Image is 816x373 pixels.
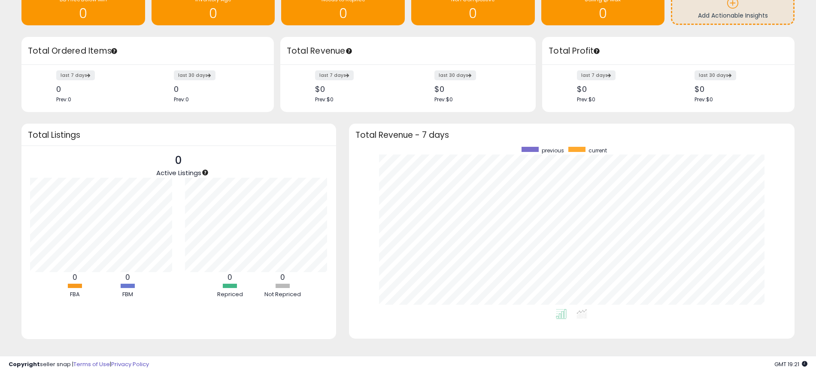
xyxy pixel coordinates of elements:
[549,45,788,57] h3: Total Profit
[56,70,95,80] label: last 7 days
[542,147,564,154] span: previous
[577,96,595,103] span: Prev: $0
[156,152,201,169] p: 0
[315,85,401,94] div: $0
[174,96,189,103] span: Prev: 0
[434,85,521,94] div: $0
[28,45,267,57] h3: Total Ordered Items
[257,291,309,299] div: Not Repriced
[201,169,209,176] div: Tooltip anchor
[355,132,788,138] h3: Total Revenue - 7 days
[125,272,130,282] b: 0
[204,291,256,299] div: Repriced
[56,96,71,103] span: Prev: 0
[73,360,110,368] a: Terms of Use
[416,6,531,21] h1: 0
[434,96,453,103] span: Prev: $0
[156,168,201,177] span: Active Listings
[315,96,334,103] span: Prev: $0
[695,96,713,103] span: Prev: $0
[49,291,100,299] div: FBA
[56,85,141,94] div: 0
[102,291,153,299] div: FBM
[695,85,780,94] div: $0
[73,272,77,282] b: 0
[285,6,400,21] h1: 0
[315,70,354,80] label: last 7 days
[577,70,616,80] label: last 7 days
[26,6,141,21] h1: 0
[593,47,601,55] div: Tooltip anchor
[228,272,232,282] b: 0
[287,45,529,57] h3: Total Revenue
[695,70,736,80] label: last 30 days
[110,47,118,55] div: Tooltip anchor
[174,85,259,94] div: 0
[698,11,768,20] span: Add Actionable Insights
[9,361,149,369] div: seller snap | |
[774,360,807,368] span: 2025-10-6 19:21 GMT
[111,360,149,368] a: Privacy Policy
[546,6,661,21] h1: 0
[9,360,40,368] strong: Copyright
[577,85,662,94] div: $0
[174,70,215,80] label: last 30 days
[588,147,607,154] span: current
[280,272,285,282] b: 0
[28,132,330,138] h3: Total Listings
[345,47,353,55] div: Tooltip anchor
[156,6,271,21] h1: 0
[434,70,476,80] label: last 30 days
